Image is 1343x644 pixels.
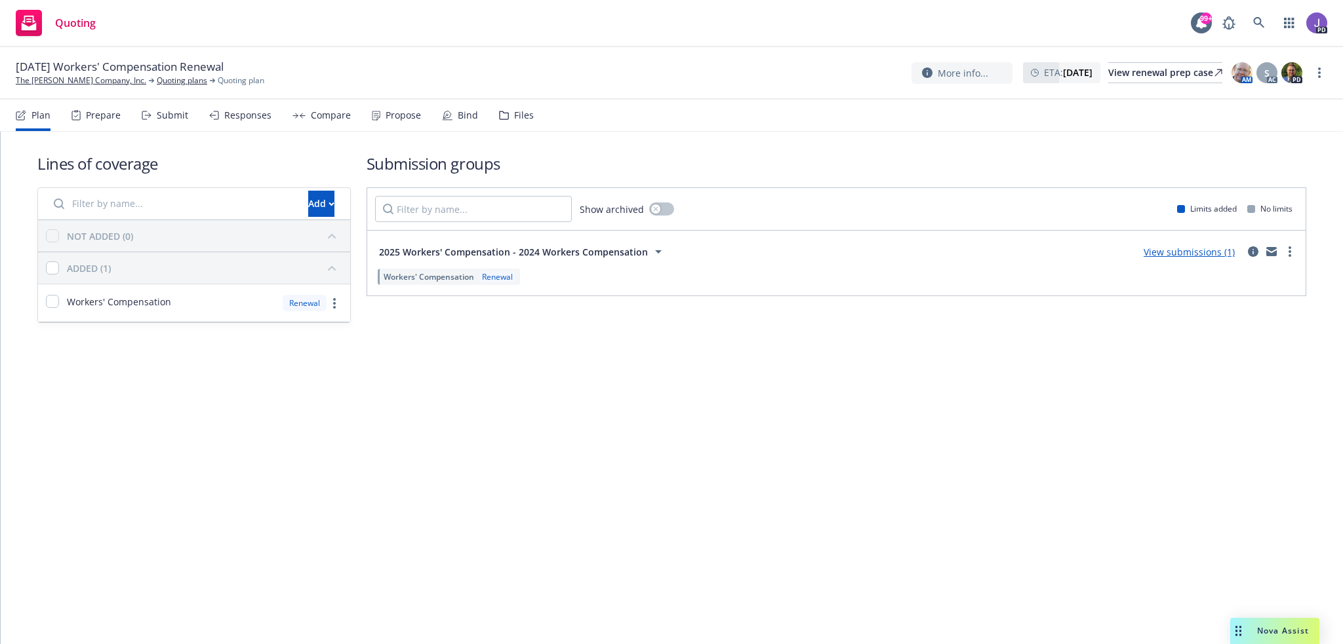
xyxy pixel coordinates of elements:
[1245,244,1261,259] a: circleInformation
[1044,66,1092,79] span: ETA :
[1312,65,1327,81] a: more
[1232,62,1253,83] img: photo
[1281,62,1302,83] img: photo
[308,191,334,217] button: Add
[224,110,271,121] div: Responses
[1276,10,1302,36] a: Switch app
[157,110,188,121] div: Submit
[1264,244,1279,259] a: mail
[1257,625,1309,636] span: Nova Assist
[10,5,101,41] a: Quoting
[1177,203,1237,214] div: Limits added
[514,110,534,121] div: Files
[67,257,342,278] button: ADDED (1)
[1230,618,1247,644] div: Drag to move
[46,191,300,217] input: Filter by name...
[218,75,264,86] span: Quoting plan
[16,59,224,75] span: [DATE] Workers' Compensation Renewal
[479,271,515,282] div: Renewal
[1247,203,1293,214] div: No limits
[938,66,988,80] span: More info...
[379,245,648,259] span: 2025 Workers' Compensation - 2024 Workers Compensation
[384,271,474,282] span: Workers' Compensation
[67,261,111,275] div: ADDED (1)
[1230,618,1319,644] button: Nova Assist
[67,295,171,309] span: Workers' Compensation
[912,62,1012,84] button: More info...
[67,225,342,246] button: NOT ADDED (0)
[16,75,146,86] a: The [PERSON_NAME] Company, Inc.
[580,202,644,216] span: Show archived
[1108,63,1222,83] div: View renewal prep case
[55,18,96,28] span: Quoting
[1264,66,1270,80] span: S
[157,75,207,86] a: Quoting plans
[1216,10,1242,36] a: Report a Bug
[367,153,1306,174] h1: Submission groups
[1144,246,1235,258] a: View submissions (1)
[283,295,327,311] div: Renewal
[1282,244,1298,259] a: more
[311,110,351,121] div: Compare
[1108,62,1222,83] a: View renewal prep case
[375,196,572,222] input: Filter by name...
[327,295,342,311] a: more
[375,238,670,265] button: 2025 Workers' Compensation - 2024 Workers Compensation
[86,110,121,121] div: Prepare
[1200,12,1212,24] div: 99+
[1246,10,1272,36] a: Search
[308,191,334,216] div: Add
[458,110,478,121] div: Bind
[386,110,421,121] div: Propose
[1063,66,1092,79] strong: [DATE]
[31,110,50,121] div: Plan
[1306,12,1327,33] img: photo
[37,153,351,174] h1: Lines of coverage
[67,229,133,243] div: NOT ADDED (0)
